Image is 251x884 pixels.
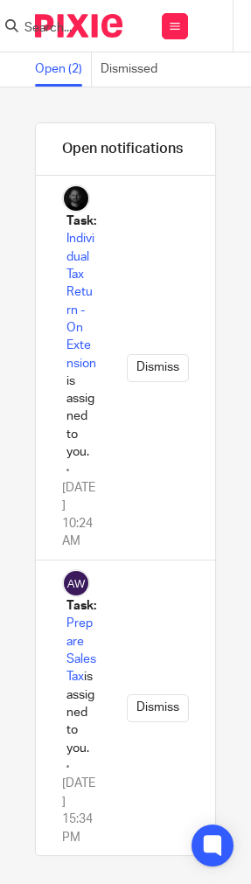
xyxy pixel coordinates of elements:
input: Dismiss [127,354,189,382]
span: [DATE] 15:34 PM [62,777,95,844]
b: Task: [66,600,96,612]
input: Dismiss [127,694,189,722]
img: Chris Nowicki [62,184,90,212]
a: Prepare Sales Tax [66,617,96,683]
a: Individual Tax Return - On Extension [66,233,96,369]
input: Search [23,21,180,37]
a: Dismissed [101,52,166,87]
span: [DATE] 10:24 AM [62,482,95,548]
h1: Open notifications [62,140,183,158]
a: Open (2) [35,52,92,87]
div: is assigned to you. [66,212,96,461]
img: Alexis Witkowski [62,569,90,597]
b: Task: [66,215,96,227]
div: is assigned to you. [66,597,96,757]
